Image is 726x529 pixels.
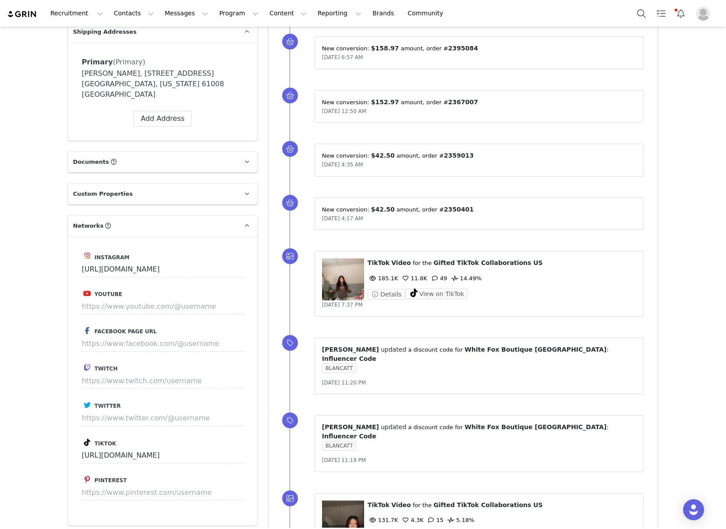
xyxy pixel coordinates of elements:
[322,423,637,441] p: ⁨ ⁩ ⁨ ⁩ a discount code for ⁨ ⁩: ⁨ ⁩
[214,4,264,23] button: Program
[671,4,691,23] button: Notifications
[322,363,356,373] span: BLANCATT
[465,423,607,430] span: White Fox Boutique [GEOGRAPHIC_DATA]
[73,190,133,198] span: Custom Properties
[82,410,244,426] input: https://www.twitter.com/@username
[400,275,427,282] span: 11.8K
[405,291,468,298] a: View on TikTok
[95,477,127,483] span: Pinterest
[391,501,411,508] span: Video
[312,4,367,23] button: Reporting
[322,98,637,107] p: New conversion: ⁨ ⁩ amount⁨⁩⁨, order #⁨ ⁩⁩
[683,499,704,520] div: Open Intercom Messenger
[82,299,244,314] input: https://www.youtube.com/@username
[322,423,379,430] span: [PERSON_NAME]
[368,259,390,266] span: TikTok
[7,10,38,18] img: grin logo
[264,4,312,23] button: Content
[7,7,360,17] body: Rich Text Area. Press ALT-0 for help.
[446,517,474,523] span: 5.18%
[159,4,213,23] button: Messages
[429,275,447,282] span: 49
[433,501,542,508] span: Gifted TikTok Collaborations US
[368,517,398,523] span: 131.7K
[444,152,474,159] span: 2359013
[465,346,607,353] span: White Fox Boutique [GEOGRAPHIC_DATA]
[322,441,356,451] span: BLANCATT
[82,373,244,389] input: https://www.twitch.com/username
[444,206,474,213] span: 2350401
[368,501,390,508] span: TikTok
[95,441,117,447] span: Tiktok
[322,457,366,463] span: [DATE] 11:19 PM
[368,275,398,282] span: 185.1K
[371,152,395,159] span: $42.50
[95,328,157,335] span: Facebook Page URL
[133,111,192,127] button: Add Address
[322,162,363,168] span: [DATE] 4:35 AM
[82,485,244,501] input: https://www.pinterest.com/username
[82,261,244,277] input: https://www.instagram.com/username
[405,289,468,299] button: View on TikTok
[45,4,108,23] button: Recruitment
[322,205,637,214] p: New conversion: ⁨ ⁩ amount⁨⁩⁨, order #⁨ ⁩⁩
[448,99,478,106] span: 2367007
[433,259,542,266] span: Gifted TikTok Collaborations US
[322,151,637,160] p: New conversion: ⁨ ⁩ amount⁨⁩⁨, order #⁨ ⁩⁩
[73,222,104,230] span: Networks
[82,68,244,100] div: [PERSON_NAME], [STREET_ADDRESS] [GEOGRAPHIC_DATA], [US_STATE] 61008 [GEOGRAPHIC_DATA]
[403,4,453,23] a: Community
[371,99,399,106] span: $152.97
[322,380,366,386] span: [DATE] 11:20 PM
[381,346,406,353] span: updated
[368,501,637,510] p: ⁨ ⁩ ⁨ ⁩ for the ⁨ ⁩
[448,45,478,52] span: 2395084
[322,433,376,440] span: Influencer Code
[84,252,91,259] img: instagram.svg
[368,289,405,300] button: Details
[391,259,411,266] span: Video
[450,275,482,282] span: 14.49%
[696,7,710,21] img: placeholder-profile.jpg
[95,291,122,297] span: Youtube
[426,517,444,523] span: 15
[322,355,376,362] span: Influencer Code
[113,58,145,66] span: (Primary)
[322,346,379,353] span: [PERSON_NAME]
[322,302,363,308] span: [DATE] 7:37 PM
[322,345,637,363] p: ⁨ ⁩ ⁨ ⁩ a discount code for ⁨ ⁩: ⁨ ⁩
[95,254,130,261] span: Instagram
[95,403,121,409] span: Twitter
[652,4,671,23] a: Tasks
[95,366,118,372] span: Twitch
[381,423,406,430] span: updated
[371,45,399,52] span: $158.97
[691,7,719,21] button: Profile
[322,44,637,53] p: New conversion: ⁨ ⁩ amount⁨⁩⁨, order #⁨ ⁩⁩
[109,4,159,23] button: Contacts
[367,4,402,23] a: Brands
[371,206,395,213] span: $42.50
[73,158,109,166] span: Documents
[632,4,651,23] button: Search
[368,258,637,268] p: ⁨ ⁩ ⁨ ⁩ for the ⁨ ⁩
[322,215,363,222] span: [DATE] 4:17 AM
[82,448,244,463] input: https://www.tiktok.com/@username
[73,28,137,36] span: Shipping Addresses
[82,58,113,66] span: Primary
[82,336,244,352] input: https://www.facebook.com/@username
[322,54,363,60] span: [DATE] 6:57 AM
[322,108,366,114] span: [DATE] 12:50 AM
[400,517,424,523] span: 4.3K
